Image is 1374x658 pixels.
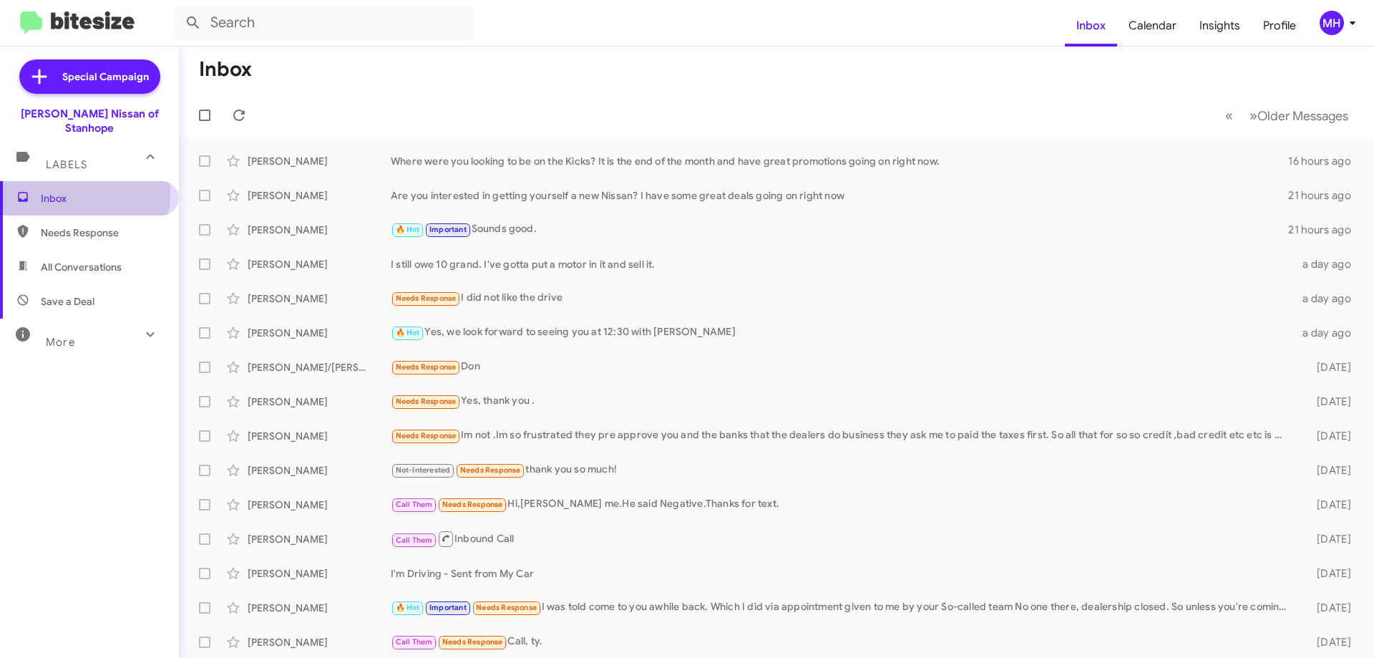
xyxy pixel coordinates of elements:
a: Insights [1188,5,1252,47]
div: [DATE] [1294,463,1363,478]
div: [PERSON_NAME] [248,463,391,478]
span: Labels [46,158,87,171]
a: Inbox [1065,5,1117,47]
div: [DATE] [1294,601,1363,615]
div: I was told come to you awhile back. Which I did via appointment given to me by your So-called tea... [391,599,1294,616]
div: 21 hours ago [1288,188,1363,203]
span: 🔥 Hot [396,225,420,234]
a: Calendar [1117,5,1188,47]
span: Call Them [396,536,433,545]
div: [DATE] [1294,395,1363,409]
span: Needs Response [396,362,457,372]
div: I still owe 10 grand. I've gotta put a motor in it and sell it. [391,257,1294,271]
div: thank you so much! [391,462,1294,478]
span: Important [429,225,467,234]
div: [PERSON_NAME] [248,188,391,203]
span: Needs Response [476,603,537,612]
button: Next [1241,101,1357,130]
div: Are you interested in getting yourself a new Nissan? I have some great deals going on right now [391,188,1288,203]
span: « [1225,107,1233,125]
input: Search [173,6,474,40]
span: Needs Response [442,637,503,647]
div: [PERSON_NAME] [248,532,391,546]
div: Sounds good. [391,221,1288,238]
div: [DATE] [1294,635,1363,649]
div: [DATE] [1294,532,1363,546]
div: [PERSON_NAME] [248,223,391,237]
div: [PERSON_NAME] [248,498,391,512]
span: Call Them [396,500,433,509]
div: Hi,[PERSON_NAME] me.He said Negative.Thanks for text. [391,496,1294,513]
div: a day ago [1294,326,1363,340]
a: Special Campaign [19,59,160,94]
button: MH [1307,11,1358,35]
span: » [1249,107,1257,125]
div: [PERSON_NAME] [248,257,391,271]
span: Not-Interested [396,465,451,475]
span: Needs Response [396,431,457,440]
button: Previous [1217,101,1242,130]
div: MH [1320,11,1344,35]
div: [DATE] [1294,429,1363,443]
div: Where were you looking to be on the Kicks? It is the end of the month and have great promotions g... [391,154,1288,168]
div: 21 hours ago [1288,223,1363,237]
div: I'm Driving - Sent from My Car [391,566,1294,581]
span: Save a Deal [41,294,94,309]
div: Don [391,359,1294,375]
span: 🔥 Hot [396,603,420,612]
span: More [46,336,75,349]
span: Needs Response [396,294,457,303]
span: Special Campaign [62,69,149,84]
div: [PERSON_NAME] [248,154,391,168]
a: Profile [1252,5,1307,47]
div: [PERSON_NAME] [248,635,391,649]
div: Im not .Im so frustrated they pre approve you and the banks that the dealers do business they ask... [391,427,1294,444]
div: a day ago [1294,291,1363,306]
div: [DATE] [1294,566,1363,581]
div: [PERSON_NAME] [248,291,391,306]
div: [PERSON_NAME]/[PERSON_NAME] [248,360,391,374]
div: [PERSON_NAME] [248,395,391,409]
span: Needs Response [396,397,457,406]
div: a day ago [1294,257,1363,271]
span: Needs Response [442,500,503,509]
div: [PERSON_NAME] [248,566,391,581]
span: Call Them [396,637,433,647]
div: [DATE] [1294,498,1363,512]
div: Yes, thank you . [391,393,1294,410]
span: Needs Response [460,465,521,475]
h1: Inbox [199,58,252,81]
span: Needs Response [41,226,162,240]
div: Call, ty. [391,634,1294,650]
span: All Conversations [41,260,122,274]
div: Yes, we look forward to seeing you at 12:30 with [PERSON_NAME] [391,324,1294,341]
div: 16 hours ago [1288,154,1363,168]
span: Important [429,603,467,612]
nav: Page navigation example [1217,101,1357,130]
div: [PERSON_NAME] [248,326,391,340]
span: 🔥 Hot [396,328,420,337]
div: I did not like the drive [391,290,1294,306]
div: [PERSON_NAME] [248,429,391,443]
div: Inbound Call [391,530,1294,548]
span: Inbox [41,191,162,205]
span: Older Messages [1257,108,1348,124]
div: [PERSON_NAME] [248,601,391,615]
div: [DATE] [1294,360,1363,374]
